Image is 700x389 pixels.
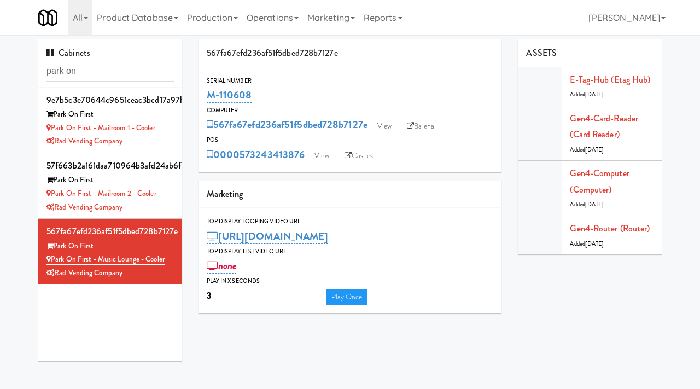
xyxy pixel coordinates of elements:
span: [DATE] [585,146,604,154]
img: Micromart [38,8,57,27]
div: Play in X seconds [207,276,494,287]
input: Search cabinets [46,61,174,82]
span: ASSETS [526,47,557,59]
li: 57f663b2a161daa710964b3afd24ab6fPark On First Park on First - Mailroom 2 - CoolerRad Vending Company [38,153,182,219]
div: Computer [207,105,494,116]
span: Cabinets [46,47,90,59]
a: Rad Vending Company [46,202,122,212]
a: 0000573243413876 [207,147,305,162]
div: Park On First [46,173,174,187]
span: [DATE] [585,240,604,248]
div: POS [207,135,494,146]
span: Added [570,90,604,98]
a: Rad Vending Company [46,136,122,146]
div: Serial Number [207,76,494,86]
a: E-tag-hub (Etag Hub) [570,73,650,86]
span: [DATE] [585,200,604,208]
a: View [309,148,334,164]
span: Added [570,200,604,208]
div: Top Display Test Video Url [207,246,494,257]
a: [URL][DOMAIN_NAME] [207,229,329,244]
div: Park On First [46,240,174,253]
li: 9e7b5c3e70644c9651ceac3bcd17a97bPark On First Park on First - Mailroom 1 - CoolerRad Vending Company [38,88,182,153]
span: Added [570,146,604,154]
span: [DATE] [585,90,604,98]
a: 567fa67efd236af51f5dbed728b7127e [207,117,367,132]
div: 57f663b2a161daa710964b3afd24ab6f [46,158,174,174]
a: M-110608 [207,88,252,103]
a: Play Once [326,289,368,305]
div: 567fa67efd236af51f5dbed728b7127e [46,223,174,240]
div: Top Display Looping Video Url [207,216,494,227]
div: Park On First [46,108,174,121]
a: Park on First - Mailroom 2 - Cooler [46,188,156,199]
a: Park on First - Mailroom 1 - Cooler [46,123,155,133]
a: Gen4-card-reader (Card Reader) [570,112,638,141]
a: none [207,258,237,274]
a: View [372,118,397,135]
a: Park on First - Music Lounge - Cooler [46,254,165,265]
a: Gen4-router (Router) [570,222,650,235]
span: Marketing [207,188,243,200]
li: 567fa67efd236af51f5dbed728b7127ePark On First Park on First - Music Lounge - CoolerRad Vending Co... [38,219,182,284]
a: Balena [401,118,440,135]
div: 9e7b5c3e70644c9651ceac3bcd17a97b [46,92,174,108]
div: 567fa67efd236af51f5dbed728b7127e [199,39,502,67]
a: Rad Vending Company [46,268,122,278]
span: Added [570,240,604,248]
a: Gen4-computer (Computer) [570,167,629,196]
a: Castles [339,148,379,164]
